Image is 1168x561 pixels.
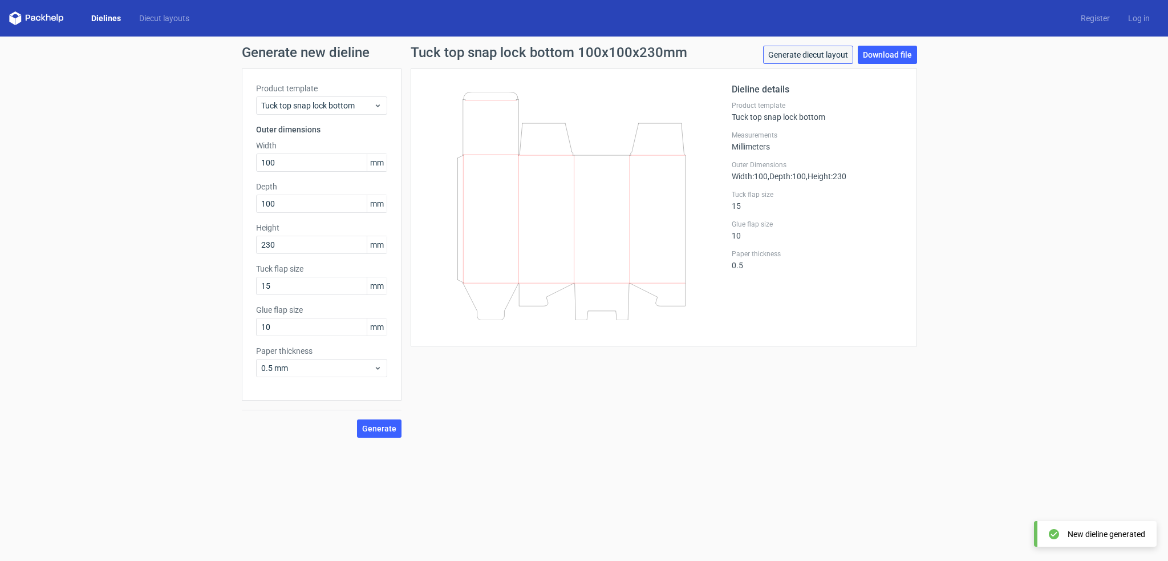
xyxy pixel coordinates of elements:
[768,172,806,181] span: , Depth : 100
[1068,528,1145,540] div: New dieline generated
[1119,13,1159,24] a: Log in
[367,318,387,336] span: mm
[732,249,903,270] div: 0.5
[357,419,401,438] button: Generate
[261,362,374,374] span: 0.5 mm
[256,222,387,233] label: Height
[732,83,903,96] h2: Dieline details
[367,236,387,253] span: mm
[732,190,903,211] div: 15
[82,13,130,24] a: Dielines
[362,425,396,433] span: Generate
[732,131,903,140] label: Measurements
[732,172,768,181] span: Width : 100
[367,154,387,171] span: mm
[256,140,387,151] label: Width
[858,46,917,64] a: Download file
[732,220,903,229] label: Glue flap size
[256,83,387,94] label: Product template
[1072,13,1119,24] a: Register
[256,124,387,135] h3: Outer dimensions
[732,101,903,110] label: Product template
[367,277,387,294] span: mm
[732,160,903,169] label: Outer Dimensions
[732,131,903,151] div: Millimeters
[732,220,903,240] div: 10
[411,46,687,59] h1: Tuck top snap lock bottom 100x100x230mm
[256,345,387,357] label: Paper thickness
[242,46,926,59] h1: Generate new dieline
[256,181,387,192] label: Depth
[367,195,387,212] span: mm
[732,249,903,259] label: Paper thickness
[763,46,853,64] a: Generate diecut layout
[732,101,903,122] div: Tuck top snap lock bottom
[256,304,387,316] label: Glue flap size
[806,172,846,181] span: , Height : 230
[256,263,387,275] label: Tuck flap size
[732,190,903,199] label: Tuck flap size
[130,13,198,24] a: Diecut layouts
[261,100,374,111] span: Tuck top snap lock bottom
